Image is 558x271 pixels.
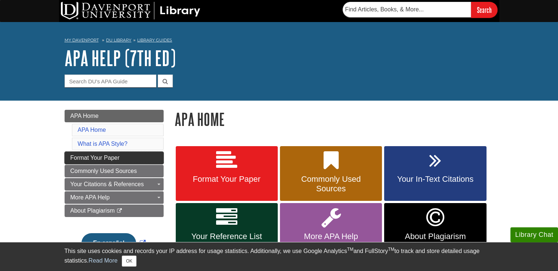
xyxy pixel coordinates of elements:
a: What is APA Style? [78,141,128,147]
span: Format Your Paper [70,155,120,161]
a: Commonly Used Sources [65,165,164,177]
i: This link opens in a new window [116,209,123,213]
span: Commonly Used Sources [70,168,137,174]
span: More APA Help [285,232,376,241]
a: APA Home [78,127,106,133]
span: Your Citations & References [70,181,144,187]
a: Commonly Used Sources [280,146,382,201]
a: Your Citations & References [65,178,164,191]
span: Your In-Text Citations [390,174,481,184]
button: Library Chat [510,227,558,242]
span: Commonly Used Sources [285,174,376,194]
input: Search [471,2,497,18]
span: Format Your Paper [181,174,272,184]
a: DU Library [106,37,131,43]
input: Find Articles, Books, & More... [343,2,471,17]
img: DU Library [61,2,200,19]
input: Search DU's APA Guide [65,75,156,87]
a: APA Help (7th Ed) [65,47,176,69]
a: Link opens in new window [384,203,486,259]
form: Searches DU Library's articles, books, and more [343,2,497,18]
a: More APA Help [65,191,164,204]
a: Library Guides [137,37,172,43]
sup: TM [388,247,394,252]
span: About Plagiarism [390,232,481,241]
a: More APA Help [280,203,382,259]
span: APA Home [70,113,99,119]
a: Your Reference List [176,203,278,259]
div: This site uses cookies and records your IP address for usage statistics. Additionally, we use Goo... [65,247,494,267]
span: Your Reference List [181,232,272,241]
a: Format Your Paper [176,146,278,201]
a: Your In-Text Citations [384,146,486,201]
span: About Plagiarism [70,207,115,214]
div: Guide Page Menu [65,110,164,265]
sup: TM [347,247,353,252]
nav: breadcrumb [65,35,494,47]
a: About Plagiarism [65,205,164,217]
a: Format Your Paper [65,152,164,164]
a: Link opens in new window [80,240,147,246]
button: Close [122,256,136,267]
a: Read More [88,257,117,264]
h1: APA Home [175,110,494,129]
button: En español [81,233,136,253]
a: APA Home [65,110,164,122]
span: More APA Help [70,194,110,200]
a: My Davenport [65,37,99,43]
